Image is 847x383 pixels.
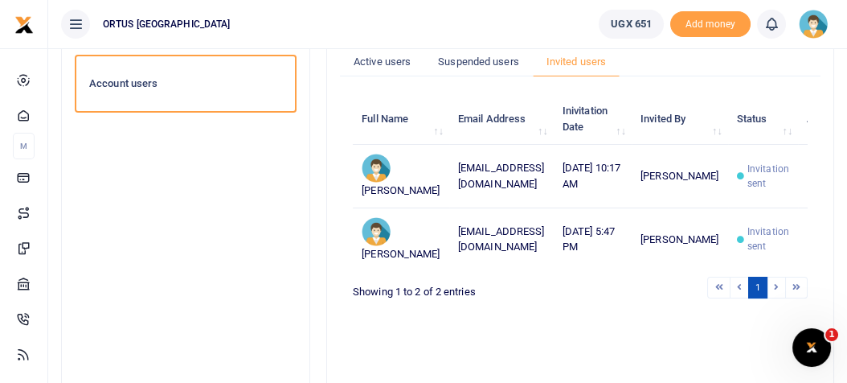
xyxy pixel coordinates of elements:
a: Add money [670,17,751,29]
span: Invitation sent [747,224,789,253]
a: Invited users [533,47,620,77]
td: [PERSON_NAME] [353,145,449,208]
img: logo-small [14,15,34,35]
h6: Account users [89,77,282,90]
div: Showing 1 to 2 of 2 entries [353,275,536,300]
a: 1 [748,277,767,299]
th: Email Address: activate to sort column ascending [449,94,554,144]
th: Full Name: activate to sort column ascending [353,94,449,144]
a: Active users [340,47,424,77]
a: profile-user [799,10,834,39]
span: ORTUS [GEOGRAPHIC_DATA] [96,17,236,31]
td: [PERSON_NAME] [353,208,449,271]
td: [PERSON_NAME] [632,208,728,271]
span: Invitation sent [747,162,789,191]
li: M [13,133,35,159]
th: Invited By: activate to sort column ascending [632,94,728,144]
iframe: Intercom live chat [792,328,831,367]
span: UGX 651 [611,16,652,32]
img: profile-user [799,10,828,39]
span: Add money [670,11,751,38]
th: Inivitation Date: activate to sort column ascending [554,94,632,144]
a: Resend activation email [807,170,820,182]
a: Suspended users [424,47,533,77]
a: Account users [75,55,297,113]
li: Toup your wallet [670,11,751,38]
li: Wallet ballance [592,10,670,39]
span: 1 [825,328,838,341]
a: UGX 651 [599,10,664,39]
td: [EMAIL_ADDRESS][DOMAIN_NAME] [449,145,554,208]
td: [DATE] 5:47 PM [554,208,632,271]
th: Status: activate to sort column ascending [728,94,798,144]
td: [PERSON_NAME] [632,145,728,208]
td: [EMAIL_ADDRESS][DOMAIN_NAME] [449,208,554,271]
a: Resend activation email [807,233,820,245]
a: logo-small logo-large logo-large [14,18,34,30]
td: [DATE] 10:17 AM [554,145,632,208]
